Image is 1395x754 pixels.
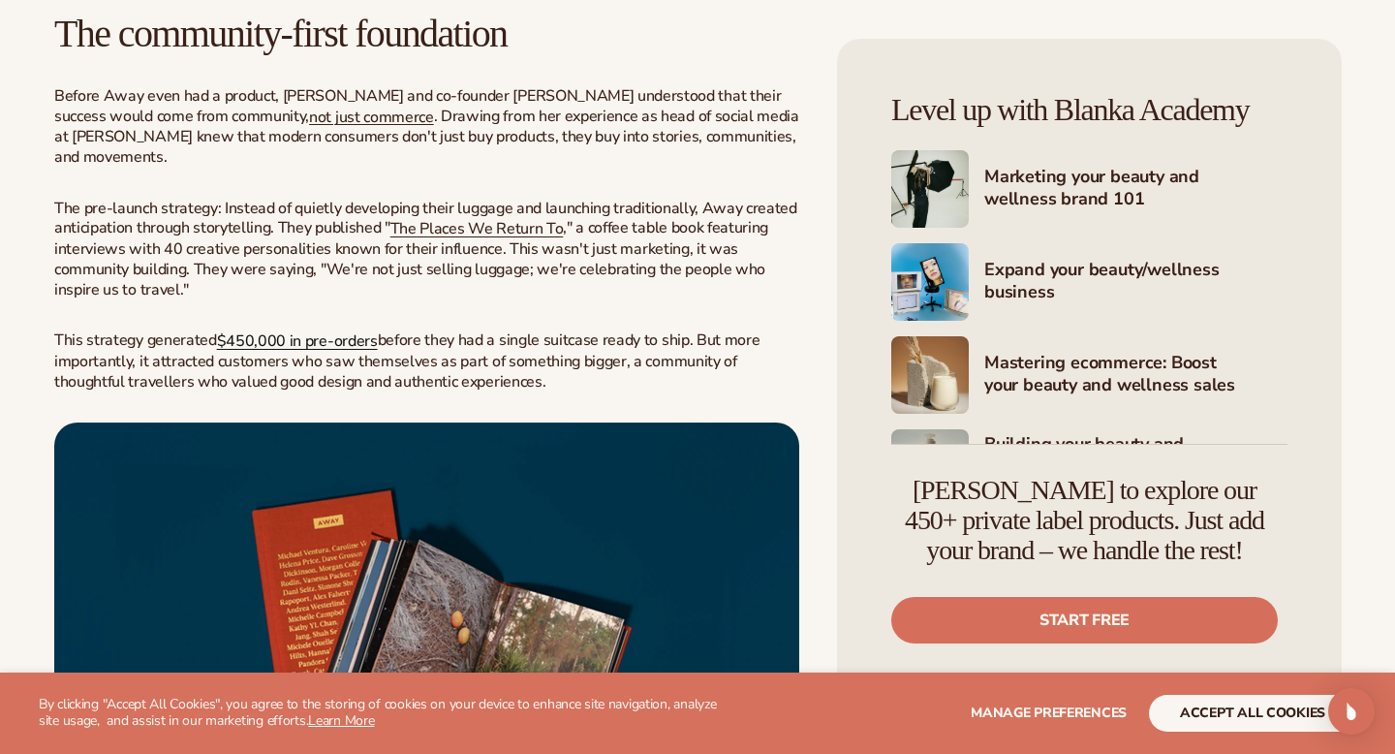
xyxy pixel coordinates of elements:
[984,352,1287,399] h4: Mastering ecommerce: Boost your beauty and wellness sales
[308,711,374,730] a: Learn More
[390,218,564,239] a: The Places We Return To
[54,198,797,300] span: : Instead of quietly developing their luggage and launching traditionally, Away created anticipat...
[891,429,969,507] img: Shopify Image 8
[217,330,378,352] a: $450,000 in pre-orders
[309,106,434,127] a: not just commerce
[971,704,1127,722] span: Manage preferences
[984,259,1287,306] h4: Expand your beauty/wellness business
[54,198,218,219] span: The pre-launch strategy
[891,476,1278,565] h4: [PERSON_NAME] to explore our 450+ private label products. Just add your brand – we handle the rest!
[891,336,969,414] img: Shopify Image 7
[891,150,1287,228] a: Shopify Image 5 Marketing your beauty and wellness brand 101
[891,597,1278,644] a: Start free
[1149,695,1356,732] button: accept all cookies
[1328,688,1375,735] div: Open Intercom Messenger
[891,429,1287,507] a: Shopify Image 8 Building your beauty and wellness brand with [PERSON_NAME]
[984,433,1287,503] h4: Building your beauty and wellness brand with [PERSON_NAME]
[891,243,1287,321] a: Shopify Image 6 Expand your beauty/wellness business
[39,697,728,730] p: By clicking "Accept All Cookies", you agree to the storing of cookies on your device to enhance s...
[54,85,799,168] span: Before Away even had a product, [PERSON_NAME] and co-founder [PERSON_NAME] understood that their ...
[54,330,759,392] span: This strategy generated before they had a single suitcase ready to ship. But more importantly, it...
[891,150,969,228] img: Shopify Image 5
[891,93,1287,127] h4: Level up with Blanka Academy
[891,243,969,321] img: Shopify Image 6
[891,336,1287,414] a: Shopify Image 7 Mastering ecommerce: Boost your beauty and wellness sales
[971,695,1127,732] button: Manage preferences
[984,166,1287,213] h4: Marketing your beauty and wellness brand 101
[54,12,507,55] span: The community-first foundation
